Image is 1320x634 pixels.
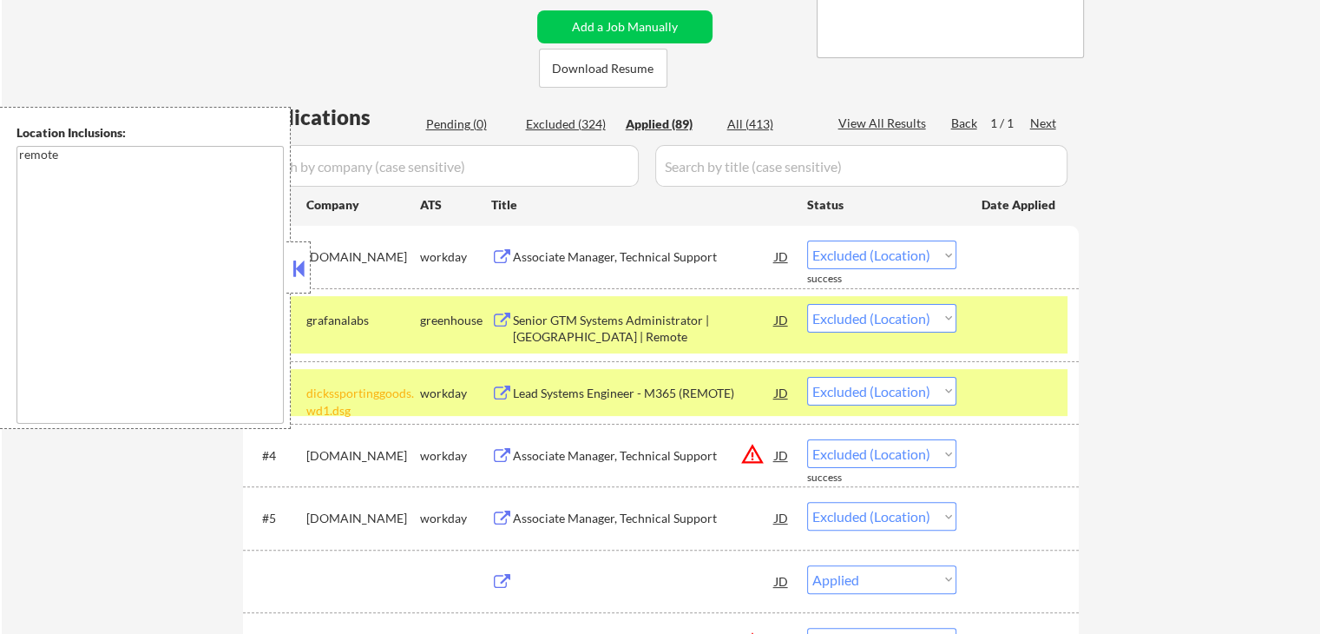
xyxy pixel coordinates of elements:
div: Associate Manager, Technical Support [513,248,775,266]
div: Status [807,188,956,220]
div: grafanalabs [306,312,420,329]
button: Download Resume [539,49,667,88]
div: Next [1030,115,1058,132]
input: Search by title (case sensitive) [655,145,1067,187]
div: workday [420,385,491,402]
button: Add a Job Manually [537,10,713,43]
div: JD [773,439,791,471]
div: success [807,471,877,485]
div: workday [420,447,491,465]
div: dickssportinggoods.wd1.dsg [306,385,420,419]
div: [DOMAIN_NAME] [306,510,420,527]
div: Senior GTM Systems Administrator | [GEOGRAPHIC_DATA] | Remote [513,312,775,346]
div: #4 [262,447,292,465]
div: #5 [262,510,292,527]
div: Applications [248,107,420,128]
div: JD [773,502,791,533]
button: warning_amber [740,442,765,466]
div: Title [491,196,791,214]
div: [DOMAIN_NAME] [306,248,420,266]
div: Date Applied [982,196,1058,214]
div: Company [306,196,420,214]
div: 1 / 1 [990,115,1030,132]
div: All (413) [727,116,814,133]
div: Associate Manager, Technical Support [513,510,775,527]
div: JD [773,377,791,408]
div: Excluded (324) [526,116,613,133]
div: ATS [420,196,491,214]
div: JD [773,565,791,597]
div: JD [773,304,791,335]
div: [DOMAIN_NAME] [306,447,420,465]
div: Pending (0) [426,116,513,133]
div: workday [420,248,491,266]
div: View All Results [838,115,931,132]
div: workday [420,510,491,527]
div: Lead Systems Engineer - M365 (REMOTE) [513,385,775,402]
div: Location Inclusions: [16,124,284,142]
div: success [807,272,877,287]
div: greenhouse [420,312,491,329]
div: Back [951,115,979,132]
div: Associate Manager, Technical Support [513,447,775,465]
div: JD [773,241,791,272]
input: Search by company (case sensitive) [248,145,639,187]
div: Applied (89) [626,116,713,133]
